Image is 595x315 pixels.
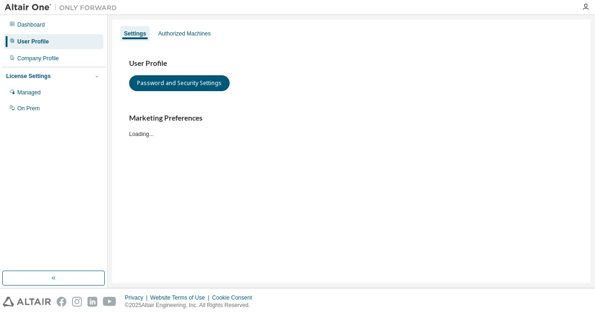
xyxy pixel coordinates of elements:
[103,297,116,307] img: youtube.svg
[129,59,573,68] h3: User Profile
[17,105,40,112] div: On Prem
[129,75,230,91] button: Password and Security Settings
[6,72,51,80] div: License Settings
[17,55,59,62] div: Company Profile
[72,297,82,307] img: instagram.svg
[57,297,66,307] img: facebook.svg
[3,297,51,307] img: altair_logo.svg
[17,89,41,96] div: Managed
[129,114,573,137] div: Loading...
[129,114,573,123] h3: Marketing Preferences
[17,38,49,45] div: User Profile
[125,294,150,301] div: Privacy
[125,301,258,309] p: © 2025 Altair Engineering, Inc. All Rights Reserved.
[87,297,97,307] img: linkedin.svg
[158,30,210,37] div: Authorized Machines
[150,294,212,301] div: Website Terms of Use
[17,21,45,29] div: Dashboard
[124,30,146,37] div: Settings
[5,3,122,12] img: Altair One
[212,294,257,301] div: Cookie Consent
